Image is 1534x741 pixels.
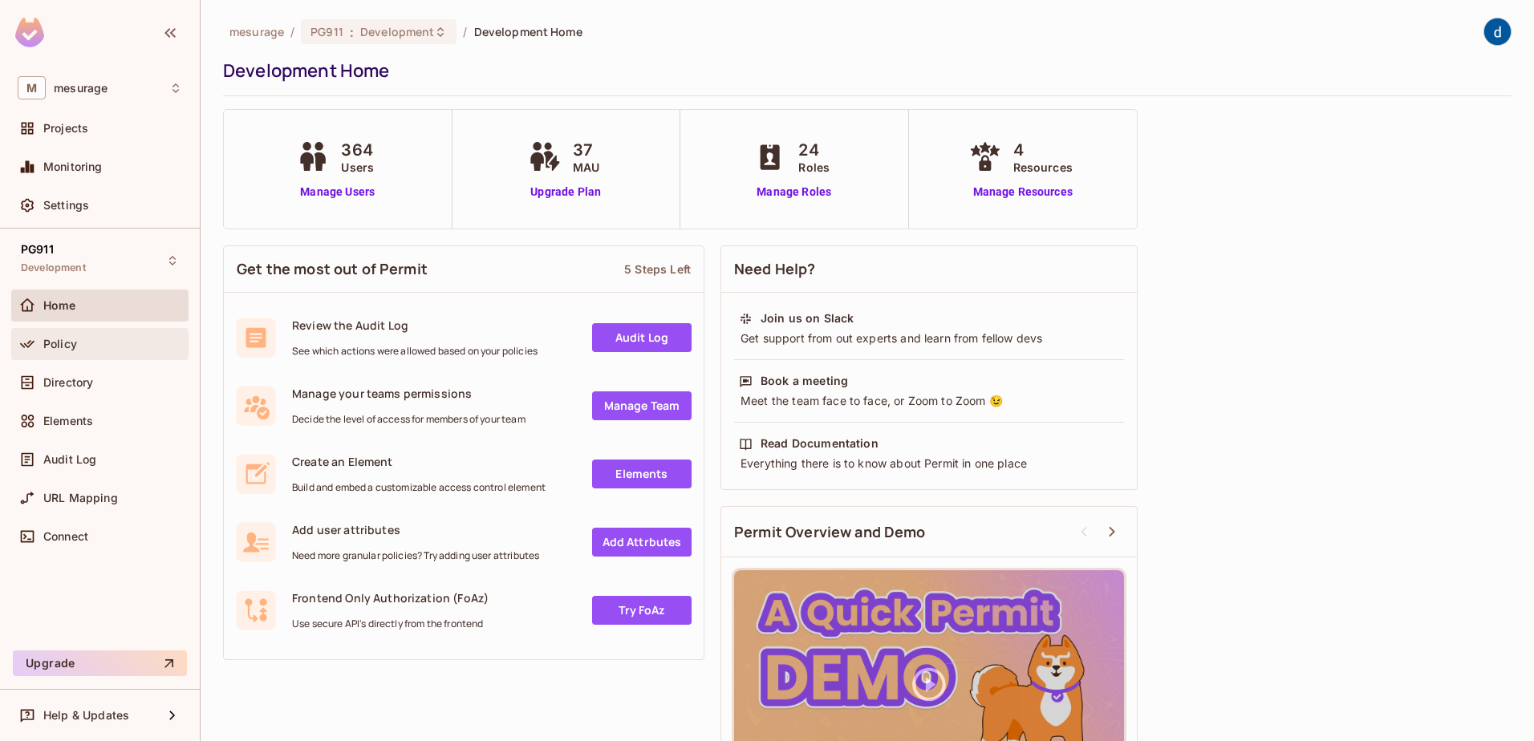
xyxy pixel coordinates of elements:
[292,549,539,562] span: Need more granular policies? Try adding user attributes
[525,184,607,200] a: Upgrade Plan
[15,18,44,47] img: SReyMgAAAABJRU5ErkJggg==
[292,345,538,358] span: See which actions were allowed based on your policies
[43,160,103,173] span: Monitoring
[761,435,879,451] div: Read Documentation
[360,24,434,39] span: Development
[1013,159,1073,176] span: Resources
[237,259,428,279] span: Get the most out of Permit
[18,76,46,99] span: M
[292,318,538,333] span: Review the Audit Log
[292,454,546,469] span: Create an Element
[761,373,848,389] div: Book a meeting
[573,138,599,162] span: 37
[592,596,692,625] a: Try FoAz
[734,259,816,279] span: Need Help?
[1484,18,1511,45] img: dev 911gcl
[43,299,76,312] span: Home
[1013,138,1073,162] span: 4
[229,24,284,39] span: the active workspace
[43,199,89,212] span: Settings
[761,310,854,326] div: Join us on Slack
[573,159,599,176] span: MAU
[293,184,382,200] a: Manage Users
[21,261,86,274] span: Development
[310,24,343,39] span: PG911
[54,82,108,95] span: Workspace: mesurage
[292,413,526,426] span: Decide the level of access for members of your team
[43,376,93,389] span: Directory
[43,453,96,466] span: Audit Log
[292,522,539,537] span: Add user attributes
[592,528,692,557] a: Add Attrbutes
[292,386,526,401] span: Manage your teams permissions
[43,122,88,135] span: Projects
[739,456,1119,472] div: Everything there is to know about Permit in one place
[798,159,830,176] span: Roles
[592,391,692,420] a: Manage Team
[290,24,294,39] li: /
[798,138,830,162] span: 24
[43,415,93,427] span: Elements
[223,59,1504,83] div: Development Home
[739,393,1119,409] div: Meet the team face to face, or Zoom to Zoom 😉
[463,24,467,39] li: /
[739,330,1119,346] div: Get support from out experts and learn from fellow devs
[750,184,838,200] a: Manage Roles
[43,338,77,350] span: Policy
[341,138,374,162] span: 364
[474,24,582,39] span: Development Home
[734,522,926,542] span: Permit Overview and Demo
[341,159,374,176] span: Users
[292,590,489,605] span: Frontend Only Authorization (FoAz)
[13,650,187,676] button: Upgrade
[592,460,692,488] a: Elements
[43,709,129,722] span: Help & Updates
[624,261,691,277] div: 5 Steps Left
[292,481,546,494] span: Build and embed a customizable access control element
[292,617,489,630] span: Use secure API's directly from the frontend
[965,184,1081,200] a: Manage Resources
[21,243,54,256] span: PG911
[43,530,88,543] span: Connect
[43,492,118,504] span: URL Mapping
[592,323,692,352] a: Audit Log
[349,26,355,38] span: :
